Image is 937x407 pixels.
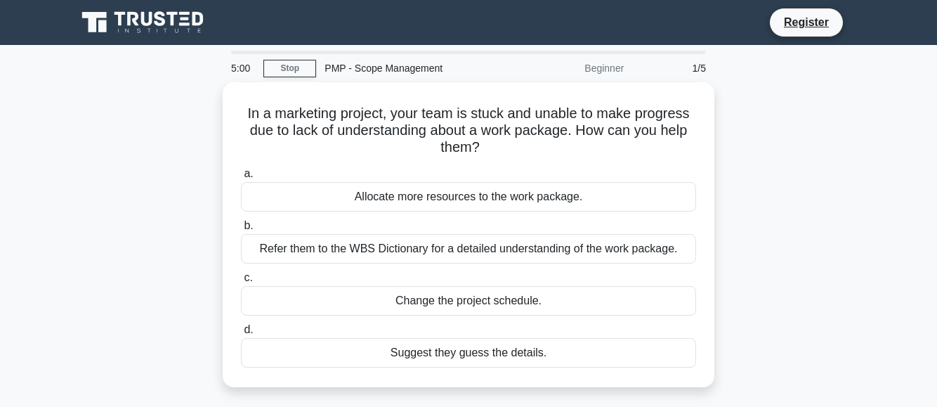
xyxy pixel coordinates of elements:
div: 5:00 [223,54,263,82]
div: Allocate more resources to the work package. [241,182,696,212]
span: d. [244,323,253,335]
div: Change the project schedule. [241,286,696,316]
div: 1/5 [632,54,714,82]
span: c. [244,271,252,283]
div: PMP - Scope Management [316,54,509,82]
a: Stop [263,60,316,77]
h5: In a marketing project, your team is stuck and unable to make progress due to lack of understandi... [240,105,697,157]
span: a. [244,167,253,179]
div: Suggest they guess the details. [241,338,696,368]
div: Beginner [509,54,632,82]
a: Register [775,13,837,31]
span: b. [244,219,253,231]
div: Refer them to the WBS Dictionary for a detailed understanding of the work package. [241,234,696,264]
